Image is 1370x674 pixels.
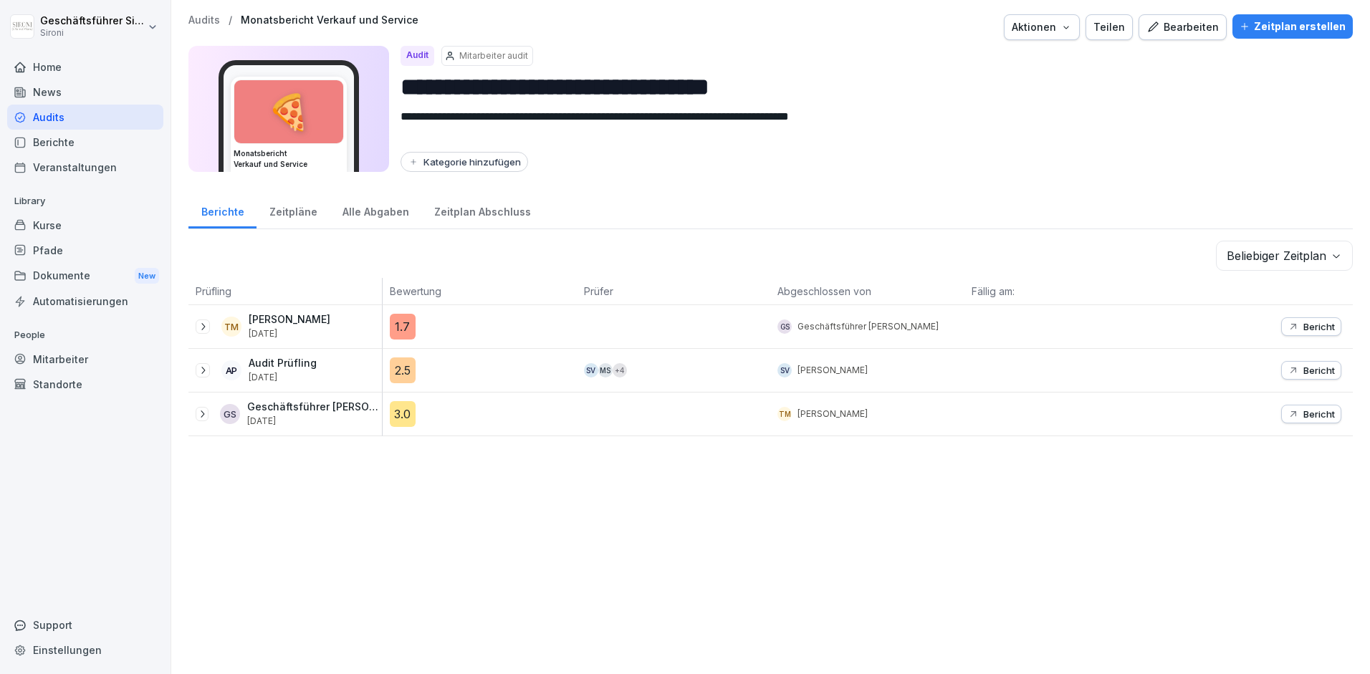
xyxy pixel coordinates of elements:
a: Veranstaltungen [7,155,163,180]
p: Geschäftsführer Sironi [40,15,145,27]
a: News [7,80,163,105]
p: Bericht [1303,408,1335,420]
p: Geschäftsführer [PERSON_NAME] [247,401,379,413]
div: Kategorie hinzufügen [408,156,521,168]
button: Bericht [1281,405,1341,423]
button: Aktionen [1004,14,1080,40]
a: Zeitpläne [257,192,330,228]
p: Bericht [1303,321,1335,332]
button: Bearbeiten [1139,14,1227,40]
a: Standorte [7,372,163,397]
button: Kategorie hinzufügen [401,152,528,172]
a: Berichte [7,130,163,155]
p: [DATE] [249,329,330,339]
p: Abgeschlossen von [777,284,957,299]
div: SV [777,363,792,377]
a: DokumenteNew [7,263,163,289]
h3: Monatsbericht Verkauf und Service [234,148,344,170]
p: Bericht [1303,365,1335,376]
p: Bewertung [390,284,570,299]
a: Home [7,54,163,80]
div: Audit [401,46,434,66]
a: Berichte [188,192,257,228]
div: TM [777,407,792,421]
p: [PERSON_NAME] [797,364,868,377]
div: MS [598,363,613,377]
button: Zeitplan erstellen [1232,14,1353,39]
a: Audits [188,14,220,27]
div: Aktionen [1012,19,1072,35]
div: Teilen [1093,19,1125,35]
th: Prüfer [577,278,771,305]
div: Zeitplan erstellen [1240,19,1346,34]
div: AP [221,360,241,380]
div: 1.7 [390,314,416,340]
a: Mitarbeiter [7,347,163,372]
a: Zeitplan Abschluss [421,192,543,228]
div: Dokumente [7,263,163,289]
p: / [229,14,232,27]
div: Bearbeiten [1146,19,1219,35]
button: Bericht [1281,317,1341,336]
p: Prüfling [196,284,375,299]
a: Automatisierungen [7,289,163,314]
p: [PERSON_NAME] [249,314,330,326]
p: Mitarbeiter audit [459,49,528,62]
div: 2.5 [390,357,416,383]
a: Pfade [7,238,163,263]
p: People [7,324,163,347]
div: GS [220,404,240,424]
a: Alle Abgaben [330,192,421,228]
div: TM [221,317,241,337]
p: [DATE] [247,416,379,426]
button: Bericht [1281,361,1341,380]
div: 🍕 [234,80,343,143]
div: Support [7,612,163,637]
a: Monatsbericht Verkauf und Service [241,14,418,27]
p: Library [7,190,163,213]
p: [DATE] [249,372,317,382]
p: Geschäftsführer [PERSON_NAME] [797,320,939,333]
a: Audits [7,105,163,130]
a: Kurse [7,213,163,238]
div: + 4 [613,363,627,377]
div: 3.0 [390,401,416,427]
p: [PERSON_NAME] [797,408,868,420]
th: Fällig am: [964,278,1159,305]
div: GS [777,319,792,334]
div: SV [584,363,598,377]
a: Einstellungen [7,637,163,663]
p: Audit Prüfling [249,357,317,370]
div: New [135,268,159,284]
button: Teilen [1086,14,1133,40]
p: Sironi [40,28,145,38]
